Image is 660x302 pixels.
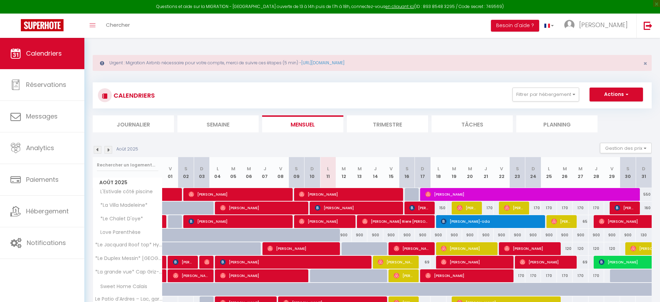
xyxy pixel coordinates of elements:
[563,165,567,172] abbr: M
[642,165,645,172] abbr: D
[94,242,164,247] span: *Le Jacquard Roof top* Hypercentre [GEOGRAPHIC_DATA]
[431,229,446,242] div: 900
[26,207,69,215] span: Hébergement
[636,188,652,201] div: 550
[509,269,525,282] div: 170
[204,255,209,269] span: [PERSON_NAME]
[631,273,660,302] iframe: LiveChat chat widget
[557,157,573,188] th: 26
[394,242,430,255] span: [PERSON_NAME] [PERSON_NAME]
[93,55,652,71] div: Urgent : Migration Airbnb nécessaire pour votre compte, merci de suivre ces étapes (5 min) -
[478,202,494,214] div: 170
[557,202,573,214] div: 170
[491,20,539,32] button: Besoin d'aide ?
[101,14,135,38] a: Chercher
[301,60,344,66] a: [URL][DOMAIN_NAME]
[295,165,298,172] abbr: S
[299,215,351,228] span: [PERSON_NAME]
[94,296,164,302] span: Le Patio d’Ardres – Lac, gare & extérieur privatif
[415,157,431,188] th: 17
[509,229,525,242] div: 900
[415,256,431,269] div: 69
[267,242,335,255] span: [PERSON_NAME]
[220,269,303,282] span: [PERSON_NAME]
[588,157,604,188] th: 28
[644,21,652,30] img: logout
[446,229,462,242] div: 900
[573,242,588,255] div: 120
[541,269,557,282] div: 170
[399,229,415,242] div: 900
[604,229,620,242] div: 900
[573,229,588,242] div: 900
[225,157,241,188] th: 05
[421,165,424,172] abbr: D
[173,255,194,269] span: [PERSON_NAME]
[327,165,329,172] abbr: L
[399,157,415,188] th: 16
[559,14,636,38] a: ... [PERSON_NAME]
[573,202,588,214] div: 170
[500,165,503,172] abbr: V
[457,201,478,214] span: [PERSON_NAME]
[509,157,525,188] th: 23
[636,157,652,188] th: 31
[478,157,494,188] th: 21
[478,229,494,242] div: 900
[504,201,525,214] span: [PERSON_NAME]
[437,165,440,172] abbr: L
[26,49,62,58] span: Calendriers
[620,229,636,242] div: 900
[383,157,399,188] th: 15
[106,21,130,28] span: Chercher
[378,255,414,269] span: [PERSON_NAME]
[588,269,604,282] div: 170
[383,229,399,242] div: 900
[257,157,273,188] th: 07
[610,165,613,172] abbr: V
[541,229,557,242] div: 900
[620,157,636,188] th: 30
[588,229,604,242] div: 900
[600,143,652,153] button: Gestion des prix
[406,165,409,172] abbr: S
[595,165,598,172] abbr: J
[541,202,557,214] div: 170
[441,215,540,228] span: [PERSON_NAME]-Uda
[468,165,472,172] abbr: M
[94,269,164,275] span: *La grande vue* Cap Griz-Nez/Framezelle
[484,165,487,172] abbr: J
[26,80,66,89] span: Réservations
[169,165,172,172] abbr: V
[557,229,573,242] div: 900
[264,165,266,172] abbr: J
[431,202,446,214] div: 150
[432,115,513,132] li: Tâches
[579,21,628,29] span: [PERSON_NAME]
[615,201,635,214] span: [PERSON_NAME]
[590,88,643,101] button: Actions
[643,59,647,68] span: ×
[573,269,588,282] div: 170
[462,157,478,188] th: 20
[520,255,572,269] span: [PERSON_NAME]
[262,115,343,132] li: Mensuel
[390,165,393,172] abbr: V
[504,242,556,255] span: [PERSON_NAME]
[367,229,383,242] div: 900
[189,188,287,201] span: [PERSON_NAME]
[367,157,383,188] th: 14
[21,19,64,31] img: Super Booking
[352,157,367,188] th: 13
[178,157,194,188] th: 02
[362,215,430,228] span: [PERSON_NAME] Riere [PERSON_NAME]
[431,157,446,188] th: 18
[26,144,54,152] span: Analytics
[217,165,219,172] abbr: L
[578,165,583,172] abbr: M
[241,157,257,188] th: 06
[184,165,187,172] abbr: S
[551,215,572,228] span: [PERSON_NAME]
[525,157,541,188] th: 24
[200,165,203,172] abbr: D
